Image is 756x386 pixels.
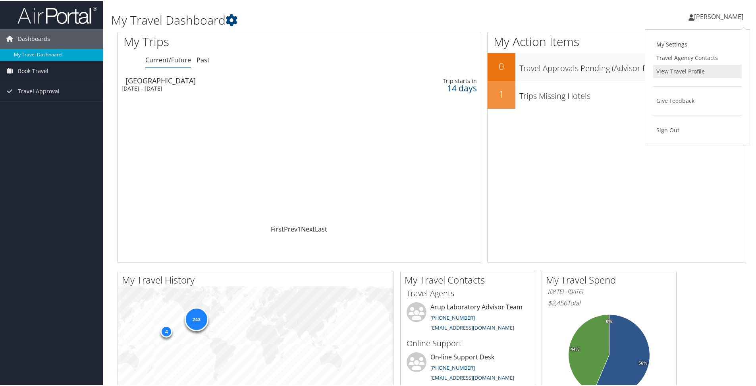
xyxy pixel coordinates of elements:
a: View Travel Profile [653,64,742,77]
a: 0Travel Approvals Pending (Advisor Booked) [488,52,745,80]
div: 4 [160,325,172,337]
h3: Online Support [407,337,529,348]
span: [PERSON_NAME] [694,12,743,20]
a: 1 [297,224,301,233]
tspan: 44% [571,346,579,351]
h1: My Action Items [488,33,745,49]
a: Past [197,55,210,64]
a: [PHONE_NUMBER] [430,313,475,320]
span: $2,456 [548,298,567,307]
h3: Travel Approvals Pending (Advisor Booked) [519,58,745,73]
span: Book Travel [18,60,48,80]
div: 14 days [399,84,477,91]
div: [GEOGRAPHIC_DATA] [125,76,356,83]
tspan: 0% [606,318,612,323]
h2: My Travel History [122,272,393,286]
li: Arup Laboratory Advisor Team [403,301,533,334]
h1: My Travel Dashboard [111,11,538,28]
h3: Travel Agents [407,287,529,298]
h2: My Travel Spend [546,272,676,286]
h2: 1 [488,87,515,100]
a: 1Trips Missing Hotels [488,80,745,108]
h3: Trips Missing Hotels [519,86,745,101]
img: airportal-logo.png [17,5,97,24]
a: Prev [284,224,297,233]
span: Travel Approval [18,81,60,100]
a: Give Feedback [653,93,742,107]
div: Trip starts in [399,77,477,84]
h6: [DATE] - [DATE] [548,287,670,295]
a: Current/Future [145,55,191,64]
a: First [271,224,284,233]
div: [DATE] - [DATE] [121,84,352,91]
h1: My Trips [123,33,324,49]
a: Next [301,224,315,233]
div: 243 [184,307,208,330]
tspan: 56% [638,360,647,365]
h2: 0 [488,59,515,72]
a: Sign Out [653,123,742,136]
li: On-line Support Desk [403,351,533,384]
a: Last [315,224,327,233]
a: [PHONE_NUMBER] [430,363,475,371]
h6: Total [548,298,670,307]
span: Dashboards [18,28,50,48]
a: [PERSON_NAME] [688,4,751,28]
a: [EMAIL_ADDRESS][DOMAIN_NAME] [430,373,514,380]
a: My Settings [653,37,742,50]
h2: My Travel Contacts [405,272,535,286]
a: Travel Agency Contacts [653,50,742,64]
a: [EMAIL_ADDRESS][DOMAIN_NAME] [430,323,514,330]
